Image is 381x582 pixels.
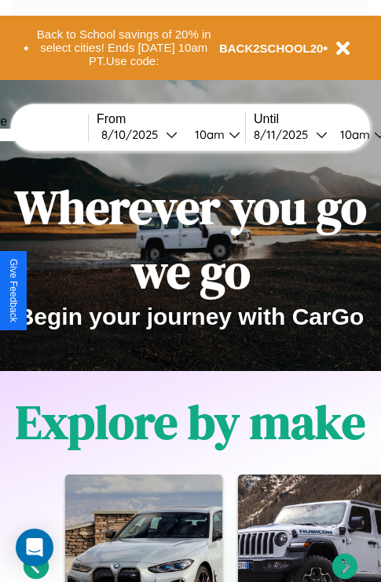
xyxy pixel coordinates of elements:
[97,126,182,143] button: 8/10/2025
[101,127,166,142] div: 8 / 10 / 2025
[97,112,245,126] label: From
[16,390,365,454] h1: Explore by make
[29,24,219,72] button: Back to School savings of 20% in select cities! Ends [DATE] 10am PT.Use code:
[16,529,53,566] div: Open Intercom Messenger
[332,127,374,142] div: 10am
[187,127,229,142] div: 10am
[182,126,245,143] button: 10am
[219,42,324,55] b: BACK2SCHOOL20
[254,127,316,142] div: 8 / 11 / 2025
[8,259,19,322] div: Give Feedback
